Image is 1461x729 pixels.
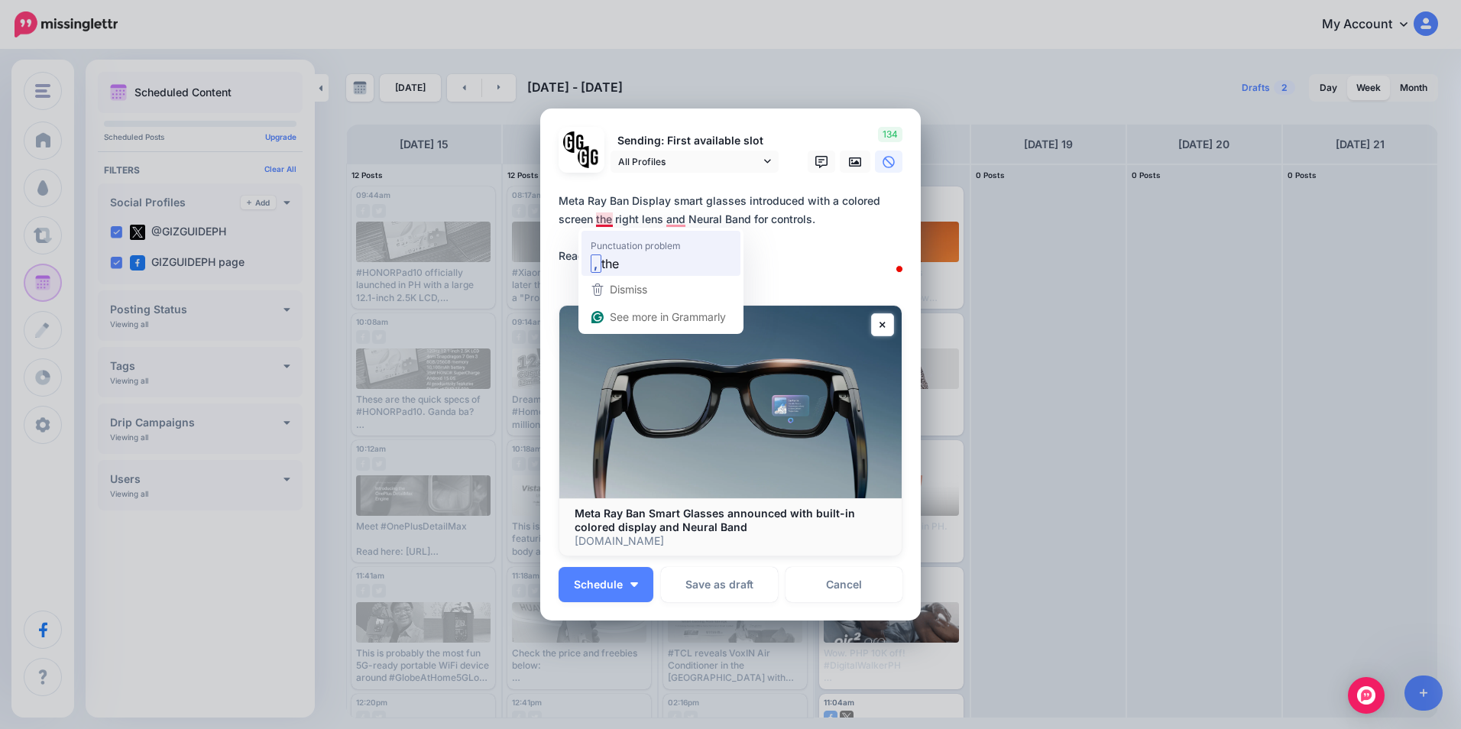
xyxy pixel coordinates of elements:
span: Schedule [574,579,623,590]
span: All Profiles [618,154,760,170]
img: JT5sWCfR-79925.png [578,146,600,168]
button: Schedule [559,567,653,602]
img: arrow-down-white.png [630,582,638,587]
a: All Profiles [611,151,779,173]
img: Meta Ray Ban Smart Glasses announced with built-in colored display and Neural Band [559,306,902,498]
img: 353459792_649996473822713_4483302954317148903_n-bsa138318.png [563,131,585,154]
span: 134 [878,127,902,142]
button: Save as draft [661,567,778,602]
p: [DOMAIN_NAME] [575,534,886,548]
textarea: To enrich screen reader interactions, please activate Accessibility in Grammarly extension settings [559,192,910,283]
p: Sending: First available slot [611,132,779,150]
b: Meta Ray Ban Smart Glasses announced with built-in colored display and Neural Band [575,507,855,533]
a: Cancel [786,567,902,602]
div: Open Intercom Messenger [1348,677,1385,714]
div: Meta Ray Ban Display smart glasses introduced with a colored screen the right lens and Neural Ban... [559,192,910,265]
